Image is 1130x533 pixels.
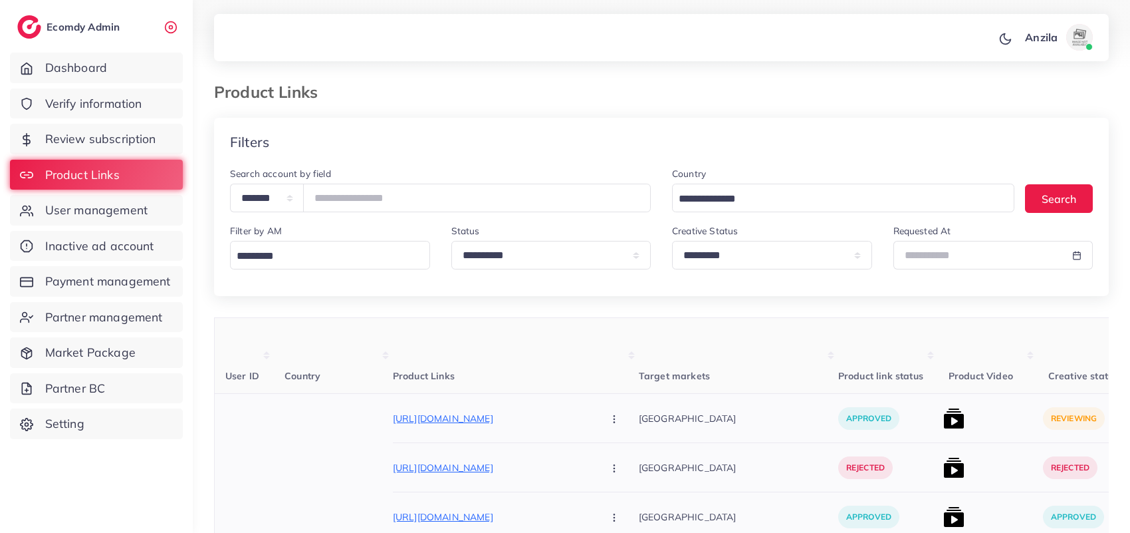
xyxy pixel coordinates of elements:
h2: Ecomdy Admin [47,21,123,33]
span: User ID [225,370,259,382]
span: Product Links [393,370,455,382]
p: [URL][DOMAIN_NAME] [393,411,592,427]
span: User management [45,202,148,219]
a: Partner BC [10,373,183,404]
a: Product Links [10,160,183,190]
a: User management [10,195,183,226]
p: rejected [1043,456,1097,479]
span: Verify information [45,95,142,112]
span: Partner BC [45,380,106,397]
span: Payment management [45,273,171,290]
span: Review subscription [45,130,156,148]
label: Filter by AM [230,224,282,238]
div: Search for option [230,241,430,269]
span: Target markets [639,370,710,382]
p: reviewing [1043,407,1105,430]
p: Anzila [1025,29,1058,45]
span: Country [284,370,320,382]
span: Creative status [1048,370,1118,382]
button: Search [1025,184,1093,213]
img: avatar [1066,24,1093,51]
a: Dashboard [10,53,183,83]
p: approved [1043,506,1104,528]
a: Setting [10,409,183,439]
p: [GEOGRAPHIC_DATA] [639,502,838,532]
a: Anzilaavatar [1018,24,1098,51]
p: approved [838,506,899,528]
p: [URL][DOMAIN_NAME] [393,509,592,525]
h3: Product Links [214,83,328,102]
img: list product video [943,408,964,429]
span: Product link status [838,370,923,382]
label: Status [451,224,480,238]
input: Search for option [674,189,997,210]
h4: Filters [230,134,269,150]
a: Verify information [10,89,183,119]
p: [GEOGRAPHIC_DATA] [639,452,838,482]
a: Inactive ad account [10,231,183,262]
p: [GEOGRAPHIC_DATA] [639,403,838,433]
a: Payment management [10,266,183,297]
span: Partner management [45,309,163,326]
a: logoEcomdy Admin [17,15,123,39]
a: Review subscription [10,124,183,154]
img: logo [17,15,41,39]
span: Dashboard [45,59,107,77]
a: Partner management [10,302,183,333]
img: list product video [943,506,964,528]
label: Search account by field [230,167,331,180]
span: Inactive ad account [45,238,154,255]
label: Requested At [893,224,951,238]
input: Search for option [232,246,422,267]
a: Market Package [10,337,183,368]
p: rejected [838,456,893,479]
p: [URL][DOMAIN_NAME] [393,460,592,476]
span: Market Package [45,344,136,361]
span: Product Links [45,166,120,184]
div: Search for option [672,184,1014,212]
p: approved [838,407,899,430]
span: Product Video [949,370,1013,382]
span: Setting [45,415,84,433]
label: Creative Status [672,224,738,238]
img: list product video [943,457,964,478]
label: Country [672,167,706,180]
